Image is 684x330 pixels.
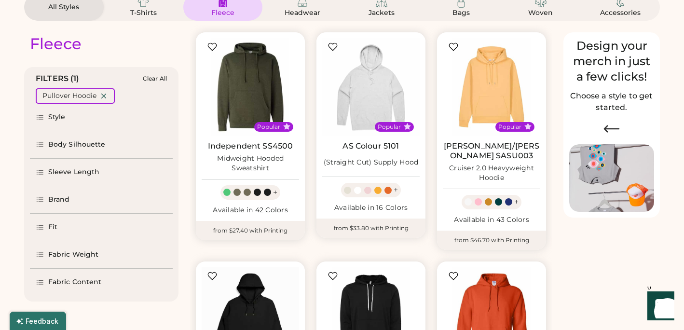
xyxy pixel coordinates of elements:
div: Midweight Hooded Sweatshirt [202,154,299,173]
div: Pullover Hoodie [42,91,96,101]
div: All Styles [42,2,85,12]
img: Image of Lisa Congdon Eye Print on T-Shirt and Hat [569,144,654,212]
div: Style [48,112,66,122]
div: FILTERS (1) [36,73,80,84]
div: Fit [48,222,57,232]
div: Popular [378,123,401,131]
button: Popular Style [524,123,532,130]
div: Available in 16 Colors [322,203,420,213]
div: Design your merch in just a few clicks! [569,38,654,84]
div: T-Shirts [122,8,165,18]
div: Fleece [201,8,245,18]
div: from $46.70 with Printing [437,231,546,250]
div: Fleece [30,34,82,54]
button: Popular Style [283,123,290,130]
div: Sleeve Length [48,167,99,177]
div: Available in 42 Colors [202,206,299,215]
div: Bags [439,8,483,18]
div: Brand [48,195,70,205]
div: + [394,185,398,195]
img: AS Colour 5101 (Straight Cut) Supply Hood [322,38,420,136]
div: Clear All [143,75,167,82]
h2: Choose a style to get started. [569,90,654,113]
div: Jackets [360,8,403,18]
iframe: Front Chat [638,287,680,328]
div: Cruiser 2.0 Heavyweight Hoodie [443,164,540,183]
div: Available in 43 Colors [443,215,540,225]
a: [PERSON_NAME]/[PERSON_NAME] SASU003 [443,141,540,161]
a: AS Colour 5101 [342,141,399,151]
div: (Straight Cut) Supply Hood [324,158,419,167]
button: Popular Style [404,123,411,130]
div: Popular [498,123,521,131]
a: Independent SS4500 [208,141,293,151]
div: + [273,187,277,198]
div: from $27.40 with Printing [196,221,305,240]
div: Accessories [599,8,642,18]
img: Stanley/Stella SASU003 Cruiser 2.0 Heavyweight Hoodie [443,38,540,136]
div: from $33.80 with Printing [316,219,425,238]
div: Body Silhouette [48,140,106,150]
div: Popular [257,123,280,131]
img: Independent Trading Co. SS4500 Midweight Hooded Sweatshirt [202,38,299,136]
div: Fabric Weight [48,250,98,260]
div: Headwear [281,8,324,18]
div: + [514,197,519,207]
div: Fabric Content [48,277,101,287]
div: Woven [519,8,562,18]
